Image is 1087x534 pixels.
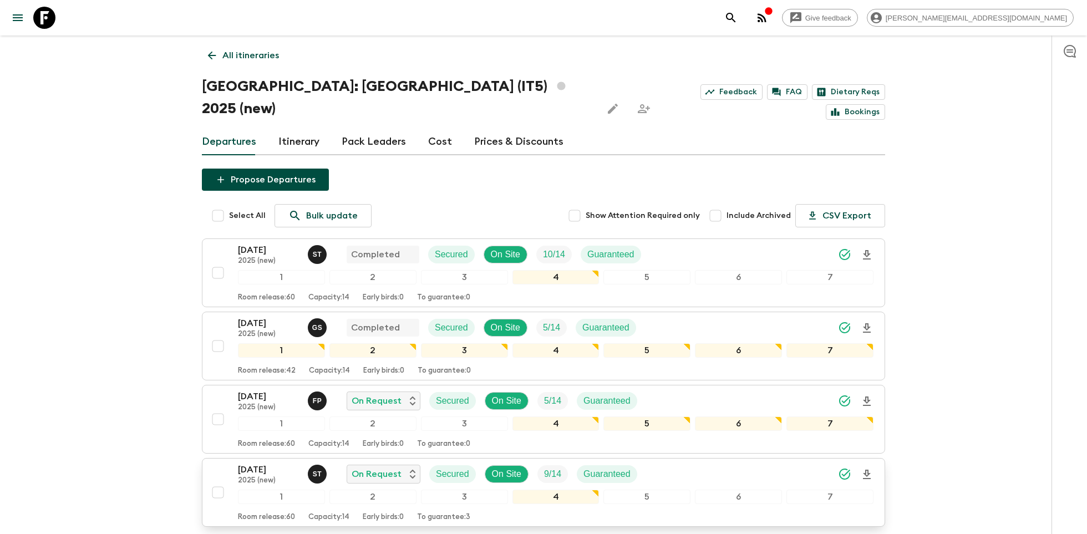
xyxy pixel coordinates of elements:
a: Pack Leaders [342,129,406,155]
p: Early birds: 0 [363,367,404,375]
p: 2025 (new) [238,257,299,266]
p: To guarantee: 3 [417,513,470,522]
a: All itineraries [202,44,285,67]
h1: [GEOGRAPHIC_DATA]: [GEOGRAPHIC_DATA] (IT5) 2025 (new) [202,75,593,120]
button: CSV Export [795,204,885,227]
p: To guarantee: 0 [417,440,470,449]
button: [DATE]2025 (new)Simona TimpanaroOn RequestSecuredOn SiteTrip FillGuaranteed1234567Room release:60... [202,458,885,527]
p: Room release: 60 [238,293,295,302]
button: [DATE]2025 (new)Gianluca SavarinoCompletedSecuredOn SiteTrip FillGuaranteed1234567Room release:42... [202,312,885,380]
div: Secured [428,319,475,337]
svg: Synced Successfully [838,248,851,261]
div: 6 [695,416,782,431]
svg: Download Onboarding [860,248,873,262]
button: FP [308,391,329,410]
svg: Synced Successfully [838,321,851,334]
p: 5 / 14 [543,321,560,334]
p: To guarantee: 0 [418,367,471,375]
p: Secured [435,248,468,261]
div: Secured [429,465,476,483]
span: [PERSON_NAME][EMAIL_ADDRESS][DOMAIN_NAME] [880,14,1073,22]
div: 2 [329,416,416,431]
p: [DATE] [238,390,299,403]
p: All itineraries [222,49,279,62]
p: On Request [352,394,402,408]
button: search adventures [720,7,742,29]
p: 2025 (new) [238,403,299,412]
p: 5 / 14 [544,394,561,408]
div: 2 [329,490,416,504]
p: Secured [435,321,468,334]
a: Prices & Discounts [474,129,563,155]
div: 2 [329,270,416,284]
svg: Download Onboarding [860,322,873,335]
div: On Site [485,465,529,483]
p: [DATE] [238,463,299,476]
div: 4 [512,270,600,284]
button: Propose Departures [202,169,329,191]
p: Guaranteed [582,321,629,334]
p: Early birds: 0 [363,293,404,302]
div: 4 [512,343,600,358]
div: Secured [428,246,475,263]
p: On Site [491,321,520,334]
button: ST [308,465,329,484]
span: Select All [229,210,266,221]
div: 4 [512,416,600,431]
div: 6 [695,270,782,284]
div: 3 [421,490,508,504]
span: Gianluca Savarino [308,322,329,330]
button: [DATE]2025 (new)Federico PolettiOn RequestSecuredOn SiteTrip FillGuaranteed1234567Room release:60... [202,385,885,454]
div: Trip Fill [536,319,567,337]
div: Trip Fill [536,246,572,263]
div: On Site [484,246,527,263]
p: F P [313,396,322,405]
svg: Synced Successfully [838,467,851,481]
div: 1 [238,270,325,284]
div: 5 [603,270,690,284]
div: [PERSON_NAME][EMAIL_ADDRESS][DOMAIN_NAME] [867,9,1074,27]
div: On Site [485,392,529,410]
div: 5 [603,343,690,358]
p: Bulk update [306,209,358,222]
div: 1 [238,490,325,504]
p: [DATE] [238,243,299,257]
p: To guarantee: 0 [417,293,470,302]
p: Completed [351,248,400,261]
p: Early birds: 0 [363,513,404,522]
p: Room release: 60 [238,513,295,522]
div: 7 [786,343,873,358]
span: Give feedback [799,14,857,22]
div: 5 [603,490,690,504]
svg: Download Onboarding [860,468,873,481]
svg: Synced Successfully [838,394,851,408]
p: Guaranteed [583,394,631,408]
div: 5 [603,416,690,431]
a: Cost [428,129,452,155]
p: 2025 (new) [238,330,299,339]
a: Feedback [700,84,763,100]
svg: Download Onboarding [860,395,873,408]
p: Capacity: 14 [308,440,349,449]
a: Departures [202,129,256,155]
p: Guaranteed [583,467,631,481]
p: Secured [436,467,469,481]
button: Edit this itinerary [602,98,624,120]
div: 1 [238,416,325,431]
p: Completed [351,321,400,334]
div: 3 [421,416,508,431]
button: [DATE]2025 (new)Simona TimpanaroCompletedSecuredOn SiteTrip FillGuaranteed1234567Room release:60C... [202,238,885,307]
div: 3 [421,343,508,358]
p: 9 / 14 [544,467,561,481]
div: Trip Fill [537,392,568,410]
span: Include Archived [727,210,791,221]
a: Bulk update [275,204,372,227]
p: On Site [492,467,521,481]
span: Share this itinerary [633,98,655,120]
div: 3 [421,270,508,284]
div: Trip Fill [537,465,568,483]
div: 7 [786,270,873,284]
div: On Site [484,319,527,337]
p: On Site [491,248,520,261]
a: Itinerary [278,129,319,155]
